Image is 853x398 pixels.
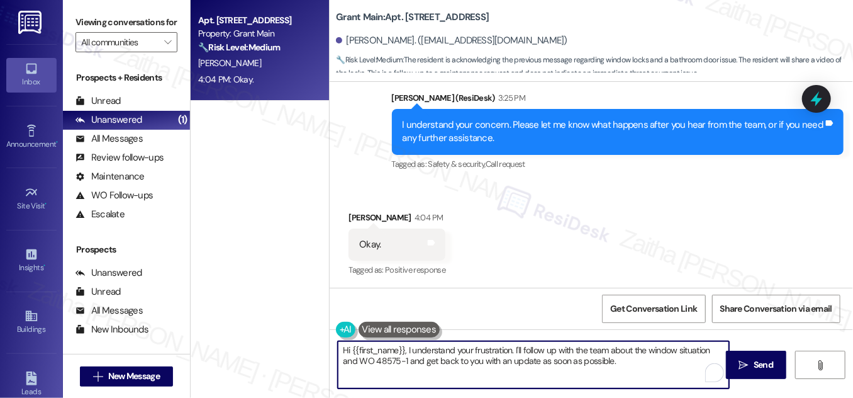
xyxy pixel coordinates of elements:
div: 3:25 PM [495,91,525,105]
div: Unread [75,94,121,108]
span: • [43,261,45,270]
div: All Messages [75,132,143,145]
span: Safety & security , [428,159,485,169]
textarea: To enrich screen reader interactions, please activate Accessibility in Grammarly extension settings [338,341,729,389]
i:  [164,37,171,47]
div: Okay. [359,238,381,251]
div: 4:04 PM [411,211,443,224]
span: Call request [486,159,525,169]
strong: 🔧 Risk Level: Medium [198,42,280,53]
button: Get Conversation Link [602,295,705,323]
span: • [56,138,58,147]
div: Review follow-ups [75,151,164,164]
input: All communities [81,32,157,52]
div: WO Follow-ups [75,189,153,202]
a: Inbox [6,58,57,92]
div: Unread [75,285,121,298]
div: Prospects [63,243,190,256]
div: Maintenance [75,170,145,183]
label: Viewing conversations for [75,13,177,32]
div: Unanswered [75,266,142,280]
span: : The resident is acknowledging the previous message regarding window locks and a bathroom door i... [336,54,853,81]
strong: 🔧 Risk Level: Medium [336,55,403,65]
span: Share Conversation via email [720,302,832,316]
a: Insights • [6,244,57,278]
div: Tagged as: [392,155,844,173]
a: Buildings [6,305,57,339]
span: Get Conversation Link [610,302,697,316]
span: Send [754,358,773,372]
div: Apt. [STREET_ADDRESS] [198,14,315,27]
span: Positive response [385,264,445,275]
div: Property: Grant Main [198,27,315,40]
img: ResiDesk Logo [18,11,44,34]
div: [PERSON_NAME]. ([EMAIL_ADDRESS][DOMAIN_NAME]) [336,34,567,47]
div: 4:04 PM: Okay. [198,74,254,85]
a: Site Visit • [6,182,57,216]
button: Send [726,351,787,379]
div: [PERSON_NAME] (ResiDesk) [392,91,844,109]
div: Tagged as: [348,261,445,279]
div: Escalate [75,208,125,221]
span: • [45,200,47,208]
div: I understand your concern. Please let me know what happens after you hear from the team, or if yo... [403,118,823,145]
div: Unanswered [75,113,142,127]
div: (1) [175,110,191,130]
div: All Messages [75,304,143,317]
div: [PERSON_NAME] [348,211,445,229]
i:  [93,372,103,382]
b: Grant Main: Apt. [STREET_ADDRESS] [336,11,489,24]
i:  [739,360,749,370]
span: New Message [108,370,160,383]
i:  [815,360,825,370]
div: Prospects + Residents [63,71,190,84]
button: New Message [80,367,173,387]
button: Share Conversation via email [712,295,840,323]
div: New Inbounds [75,323,148,336]
span: [PERSON_NAME] [198,57,261,69]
